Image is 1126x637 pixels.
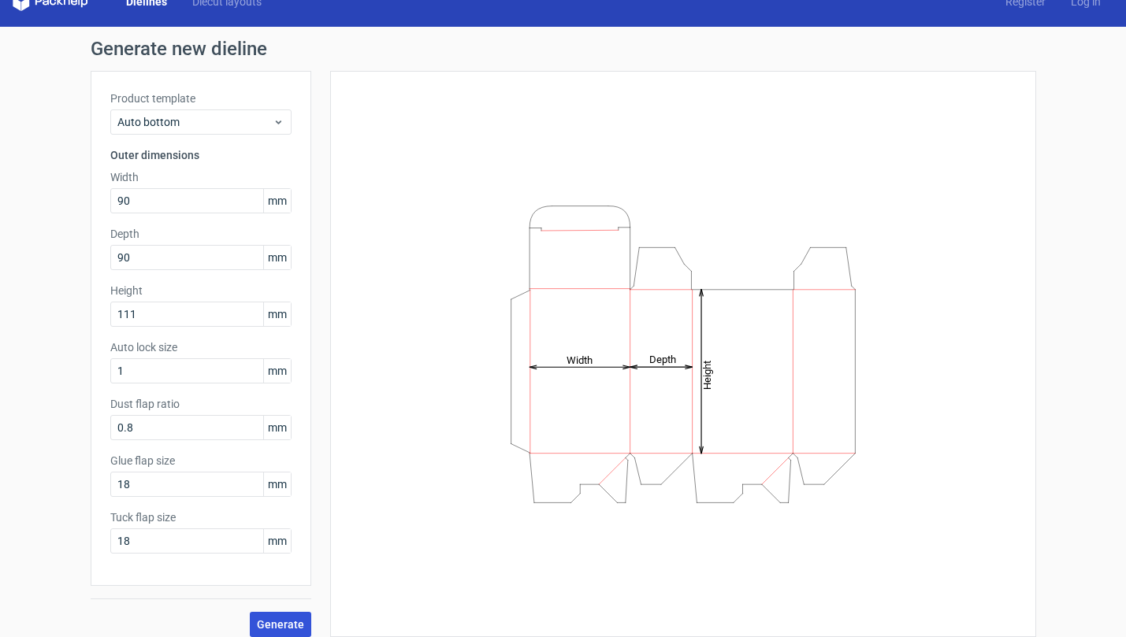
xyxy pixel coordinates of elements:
[110,339,292,355] label: Auto lock size
[263,302,291,326] span: mm
[110,147,292,163] h3: Outer dimensions
[263,189,291,213] span: mm
[700,360,712,389] tspan: Height
[110,509,292,525] label: Tuck flap size
[110,283,292,298] label: Height
[263,416,291,439] span: mm
[110,453,292,468] label: Glue flap size
[566,354,592,365] tspan: Width
[263,246,291,269] span: mm
[110,169,292,185] label: Width
[110,226,292,242] label: Depth
[110,91,292,106] label: Product template
[263,529,291,553] span: mm
[250,612,311,637] button: Generate
[110,396,292,412] label: Dust flap ratio
[117,114,273,130] span: Auto bottom
[648,354,675,365] tspan: Depth
[263,472,291,496] span: mm
[91,39,1036,58] h1: Generate new dieline
[263,359,291,383] span: mm
[257,619,304,630] span: Generate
